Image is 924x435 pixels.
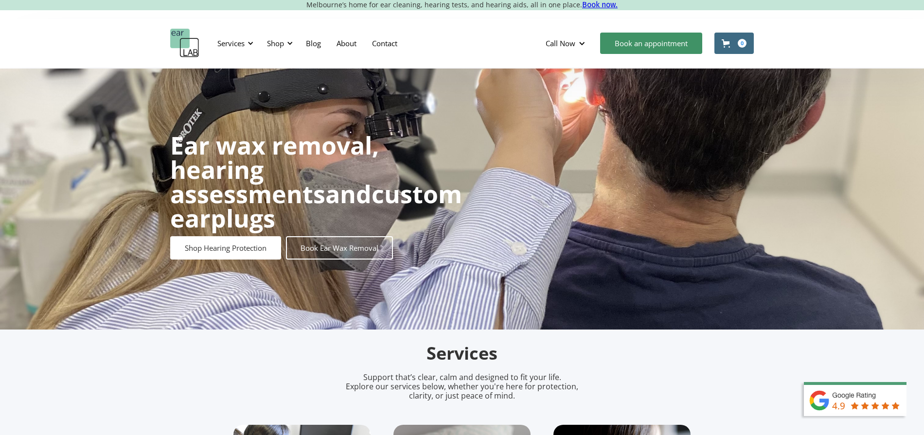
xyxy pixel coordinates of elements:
div: Shop [267,38,284,48]
a: Book an appointment [600,33,702,54]
a: About [329,29,364,57]
p: Support that’s clear, calm and designed to fit your life. Explore our services below, whether you... [333,373,591,401]
div: 0 [738,39,746,48]
div: Call Now [538,29,595,58]
h1: and [170,133,462,230]
a: Book Ear Wax Removal [286,236,393,260]
h2: Services [233,342,691,365]
a: Contact [364,29,405,57]
div: Shop [261,29,296,58]
strong: Ear wax removal, hearing assessments [170,129,379,210]
a: Blog [298,29,329,57]
a: Open cart [714,33,754,54]
a: home [170,29,199,58]
div: Services [212,29,256,58]
div: Services [217,38,245,48]
a: Shop Hearing Protection [170,236,281,260]
div: Call Now [546,38,575,48]
strong: custom earplugs [170,177,462,235]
